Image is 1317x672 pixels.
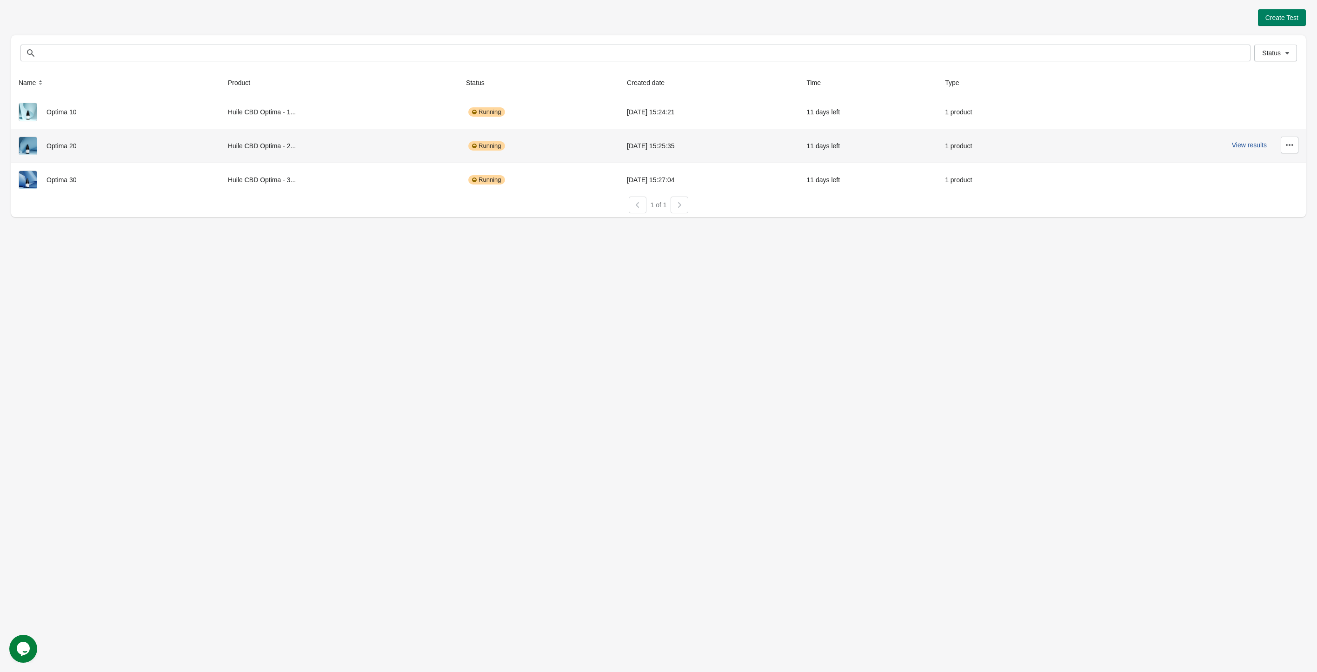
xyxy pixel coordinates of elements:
[224,74,263,91] button: Product
[15,74,49,91] button: Name
[228,171,451,189] div: Huile CBD Optima - 3...
[47,108,77,116] span: Optima 10
[1232,141,1267,149] button: View results
[468,175,505,184] div: Running
[1262,49,1281,57] span: Status
[1254,45,1297,61] button: Status
[806,171,930,189] div: 11 days left
[945,171,1051,189] div: 1 product
[627,103,792,121] div: [DATE] 15:24:21
[650,201,666,209] span: 1 of 1
[462,74,498,91] button: Status
[468,107,505,117] div: Running
[806,103,930,121] div: 11 days left
[1265,14,1298,21] span: Create Test
[623,74,678,91] button: Created date
[468,141,505,151] div: Running
[228,137,451,155] div: Huile CBD Optima - 2...
[47,142,77,150] span: Optima 20
[945,137,1051,155] div: 1 product
[9,635,39,663] iframe: chat widget
[627,137,792,155] div: [DATE] 15:25:35
[803,74,834,91] button: Time
[806,137,930,155] div: 11 days left
[228,103,451,121] div: Huile CBD Optima - 1...
[47,176,77,184] span: Optima 30
[945,103,1051,121] div: 1 product
[941,74,972,91] button: Type
[1258,9,1306,26] button: Create Test
[627,171,792,189] div: [DATE] 15:27:04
